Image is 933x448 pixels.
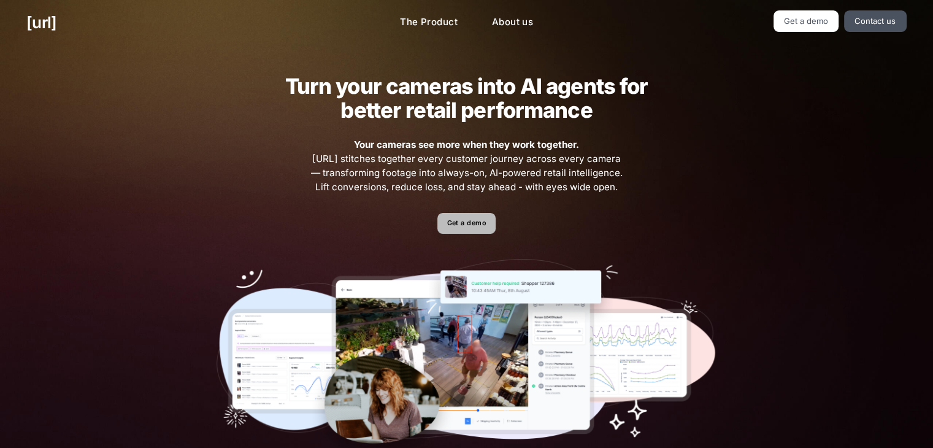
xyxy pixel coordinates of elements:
a: Get a demo [437,213,496,234]
a: About us [482,10,543,34]
span: [URL] stitches together every customer journey across every camera — transforming footage into al... [309,138,624,194]
a: Contact us [844,10,907,32]
strong: Your cameras see more when they work together. [354,139,579,150]
h2: Turn your cameras into AI agents for better retail performance [266,74,667,122]
a: The Product [390,10,467,34]
a: Get a demo [774,10,839,32]
a: [URL] [26,10,56,34]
